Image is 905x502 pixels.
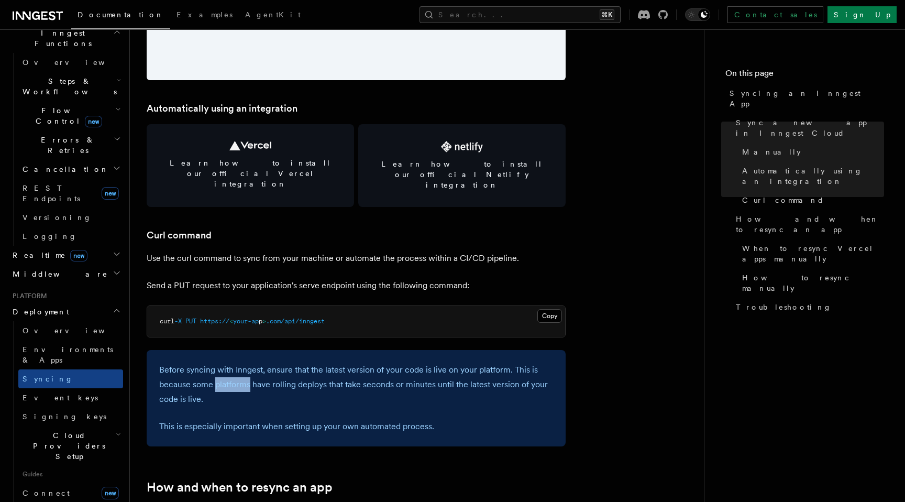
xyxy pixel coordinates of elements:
button: Deployment [8,302,123,321]
span: Learn how to install our official Vercel integration [159,158,341,189]
span: Guides [18,466,123,483]
a: How and when to resync an app [732,210,884,239]
span: Logging [23,232,77,241]
span: < [229,318,233,325]
a: When to resync Vercel apps manually [738,239,884,268]
a: Versioning [18,208,123,227]
a: Event keys [18,388,123,407]
span: Learn how to install our official Netlify integration [371,159,553,190]
a: Documentation [71,3,170,29]
a: Automatically using an integration [147,101,297,116]
span: Overview [23,58,130,67]
span: Environments & Apps [23,345,113,364]
a: Overview [18,53,123,72]
span: Cancellation [18,164,109,174]
span: Sync a new app in Inngest Cloud [736,117,884,138]
a: How and when to resync an app [147,480,333,495]
span: REST Endpoints [23,184,80,203]
button: Cloud Providers Setup [18,426,123,466]
a: Syncing [18,369,123,388]
button: Flow Controlnew [18,101,123,130]
a: Curl command [738,191,884,210]
span: Deployment [8,307,69,317]
a: Automatically using an integration [738,161,884,191]
button: Middleware [8,265,123,283]
kbd: ⌘K [600,9,614,20]
span: Cloud Providers Setup [18,430,116,462]
span: Steps & Workflows [18,76,117,97]
span: Event keys [23,394,98,402]
span: Errors & Retries [18,135,114,156]
span: When to resync Vercel apps manually [742,243,884,264]
span: new [70,250,87,261]
span: Curl command [742,195,824,205]
button: Search...⌘K [420,6,621,23]
button: Toggle dark mode [685,8,710,21]
a: Signing keys [18,407,123,426]
span: .com/api/inngest [266,318,325,325]
a: Environments & Apps [18,340,123,369]
a: Examples [170,3,239,28]
span: How to resync manually [742,272,884,293]
span: Manually [742,147,801,157]
a: Logging [18,227,123,246]
p: Send a PUT request to your application's serve endpoint using the following command: [147,278,566,293]
span: Signing keys [23,412,106,421]
span: Flow Control [18,105,115,126]
span: > [262,318,266,325]
span: Inngest Functions [8,28,113,49]
button: Copy [537,309,562,323]
span: AgentKit [245,10,301,19]
a: Learn how to install our official Netlify integration [358,124,566,207]
span: new [85,116,102,127]
span: new [102,187,119,200]
a: How to resync manually [738,268,884,298]
span: Overview [23,326,130,335]
button: Inngest Functions [8,24,123,53]
span: Middleware [8,269,108,279]
span: Syncing [23,375,73,383]
a: REST Endpointsnew [18,179,123,208]
span: Platform [8,292,47,300]
a: Overview [18,321,123,340]
a: Curl command [147,228,212,243]
p: Before syncing with Inngest, ensure that the latest version of your code is live on your platform... [159,363,553,407]
button: Errors & Retries [18,130,123,160]
span: PUT [185,318,196,325]
a: Manually [738,143,884,161]
span: Documentation [78,10,164,19]
a: Troubleshooting [732,298,884,317]
div: Inngest Functions [8,53,123,246]
span: new [102,487,119,499]
button: Realtimenew [8,246,123,265]
span: Automatically using an integration [742,166,884,187]
a: AgentKit [239,3,307,28]
button: Cancellation [18,160,123,179]
a: Syncing an Inngest App [725,84,884,113]
p: This is especially important when setting up your own automated process. [159,419,553,434]
span: Versioning [23,213,92,222]
span: Connect [23,489,70,497]
span: Examples [176,10,233,19]
span: your-ap [233,318,259,325]
p: Use the curl command to sync from your machine or automate the process within a CI/CD pipeline. [147,251,566,266]
span: Troubleshooting [736,302,832,312]
span: Syncing an Inngest App [730,88,884,109]
a: Sync a new app in Inngest Cloud [732,113,884,143]
a: Sign Up [827,6,897,23]
a: Contact sales [727,6,823,23]
span: p [259,318,262,325]
span: -X [174,318,182,325]
span: How and when to resync an app [736,214,884,235]
button: Steps & Workflows [18,72,123,101]
span: https:// [200,318,229,325]
span: curl [160,318,174,325]
span: Realtime [8,250,87,260]
h4: On this page [725,67,884,84]
a: Learn how to install our official Vercel integration [147,124,354,207]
